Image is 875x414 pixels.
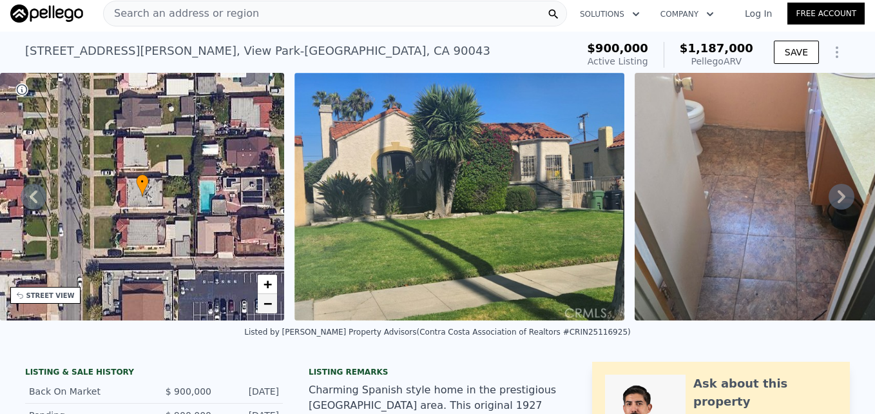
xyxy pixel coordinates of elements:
[570,3,650,26] button: Solutions
[222,385,279,398] div: [DATE]
[258,275,277,294] a: Zoom in
[25,42,490,60] div: [STREET_ADDRESS][PERSON_NAME] , View Park-[GEOGRAPHIC_DATA] , CA 90043
[10,5,83,23] img: Pellego
[104,6,259,21] span: Search an address or region
[29,385,144,398] div: Back On Market
[264,295,272,311] span: −
[787,3,865,25] a: Free Account
[166,386,211,397] span: $ 900,000
[588,56,648,66] span: Active Listing
[136,176,149,188] span: •
[136,174,149,197] div: •
[650,3,724,26] button: Company
[729,7,787,20] a: Log In
[258,294,277,313] a: Zoom out
[294,73,624,320] img: Sale: 166158407 Parcel: 50981549
[680,55,753,68] div: Pellego ARV
[25,367,283,380] div: LISTING & SALE HISTORY
[26,291,75,301] div: STREET VIEW
[264,276,272,292] span: +
[693,375,837,411] div: Ask about this property
[680,41,753,55] span: $1,187,000
[587,41,648,55] span: $900,000
[309,367,566,377] div: Listing remarks
[774,41,819,64] button: SAVE
[824,39,850,65] button: Show Options
[244,328,630,337] div: Listed by [PERSON_NAME] Property Advisors (Contra Costa Association of Realtors #CRIN25116925)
